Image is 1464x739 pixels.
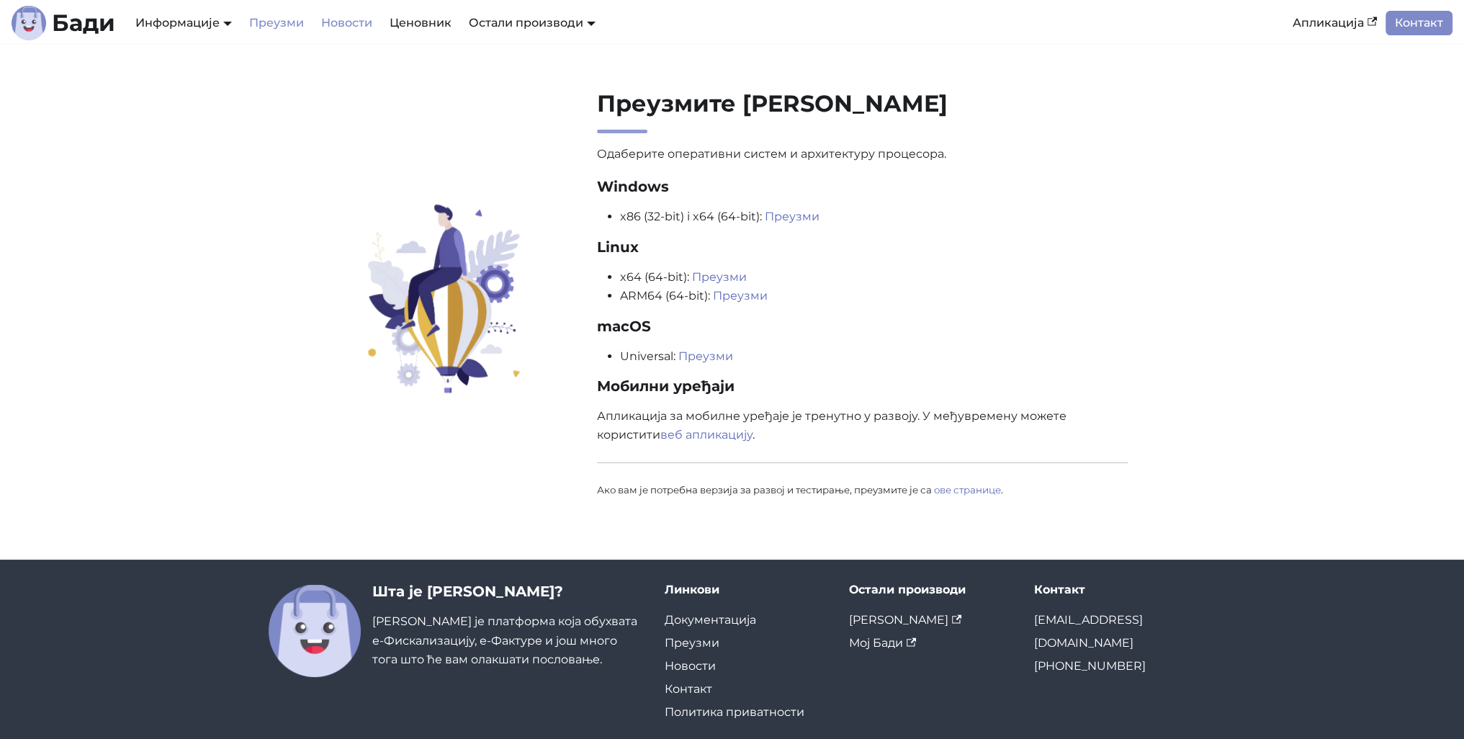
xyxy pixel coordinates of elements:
[620,207,1128,226] li: x86 (32-bit) i x64 (64-bit):
[241,11,313,35] a: Преузми
[269,585,361,677] img: Бади
[849,583,1011,597] div: Остали производи
[665,583,827,597] div: Линкови
[12,6,46,40] img: Лого
[597,178,1128,196] h3: Windows
[469,16,596,30] a: Остали производи
[849,613,961,627] a: [PERSON_NAME]
[597,89,1128,133] h2: Преузмите [PERSON_NAME]
[765,210,819,223] a: Преузми
[665,636,719,650] a: Преузми
[597,484,1003,496] small: Ако вам је потребна верзија за развој и тестирање, преузмите је са .
[372,583,642,601] h3: Шта је [PERSON_NAME]?
[333,202,553,395] img: Преузмите Бади
[52,12,115,35] b: Бади
[597,407,1128,445] p: Апликација за мобилне уређаје је тренутно у развоју. У међувремену можете користити .
[12,6,115,40] a: ЛогоБади
[597,145,1128,164] p: Одаберите оперативни систем и архитектуру процесора.
[665,682,712,696] a: Контакт
[597,318,1128,336] h3: macOS
[135,16,232,30] a: Информације
[678,349,733,363] a: Преузми
[692,270,747,284] a: Преузми
[934,484,1001,496] a: ове странице
[1034,613,1143,650] a: [EMAIL_ADDRESS][DOMAIN_NAME]
[620,347,1128,366] li: Universal:
[597,238,1128,256] h3: Linux
[1034,659,1146,673] a: [PHONE_NUMBER]
[665,705,804,719] a: Политика приватности
[620,268,1128,287] li: x64 (64-bit):
[1034,583,1196,597] div: Контакт
[713,289,768,303] a: Преузми
[1284,11,1386,35] a: Апликација
[313,11,381,35] a: Новости
[665,659,716,673] a: Новости
[665,613,756,627] a: Документација
[381,11,460,35] a: Ценовник
[660,428,753,442] a: веб апликацију
[620,287,1128,305] li: ARM64 (64-bit):
[1386,11,1452,35] a: Контакт
[372,583,642,677] div: [PERSON_NAME] је платформа која обухвата е-Фискализацију, е-Фактуре и још много тога што ће вам о...
[597,377,1128,395] h3: Мобилни уређаји
[849,636,916,650] a: Мој Бади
